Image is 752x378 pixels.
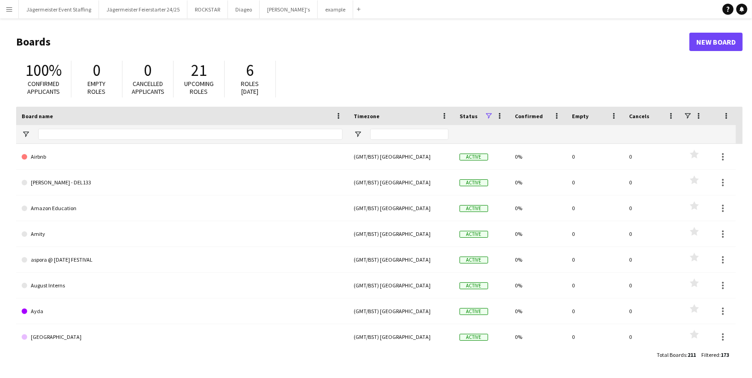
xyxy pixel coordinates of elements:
[629,113,649,120] span: Cancels
[624,170,681,195] div: 0
[22,130,30,138] button: Open Filter Menu
[566,298,624,324] div: 0
[566,221,624,246] div: 0
[22,195,343,221] a: Amazon Education
[701,351,719,358] span: Filtered
[93,60,101,80] span: 0
[22,221,343,247] a: Amity
[348,195,454,221] div: (GMT/BST) [GEOGRAPHIC_DATA]
[688,351,696,358] span: 211
[460,231,488,238] span: Active
[187,0,228,18] button: ROCKSTAR
[460,205,488,212] span: Active
[460,282,488,289] span: Active
[348,221,454,246] div: (GMT/BST) [GEOGRAPHIC_DATA]
[38,129,343,140] input: Board name Filter Input
[184,80,214,96] span: Upcoming roles
[16,35,689,49] h1: Boards
[509,221,566,246] div: 0%
[144,60,152,80] span: 0
[701,346,729,364] div: :
[721,351,729,358] span: 173
[624,144,681,169] div: 0
[22,273,343,298] a: August Interns
[624,298,681,324] div: 0
[241,80,259,96] span: Roles [DATE]
[28,80,60,96] span: Confirmed applicants
[246,60,254,80] span: 6
[689,33,743,51] a: New Board
[657,346,696,364] div: :
[624,221,681,246] div: 0
[657,351,686,358] span: Total Boards
[566,273,624,298] div: 0
[99,0,187,18] button: Jägermeister Feierstarter 24/25
[25,60,62,80] span: 100%
[354,113,379,120] span: Timezone
[566,170,624,195] div: 0
[19,0,99,18] button: Jägermeister Event Staffing
[515,113,543,120] span: Confirmed
[22,170,343,195] a: [PERSON_NAME] - DEL133
[509,298,566,324] div: 0%
[318,0,353,18] button: example
[348,144,454,169] div: (GMT/BST) [GEOGRAPHIC_DATA]
[460,113,478,120] span: Status
[132,80,164,96] span: Cancelled applicants
[22,298,343,324] a: Ayda
[509,324,566,349] div: 0%
[509,144,566,169] div: 0%
[348,170,454,195] div: (GMT/BST) [GEOGRAPHIC_DATA]
[22,113,53,120] span: Board name
[566,324,624,349] div: 0
[460,154,488,160] span: Active
[348,247,454,272] div: (GMT/BST) [GEOGRAPHIC_DATA]
[88,80,106,96] span: Empty roles
[354,130,362,138] button: Open Filter Menu
[566,195,624,221] div: 0
[509,247,566,272] div: 0%
[228,0,260,18] button: Diageo
[22,247,343,273] a: aspora @ [DATE] FESTIVAL
[572,113,589,120] span: Empty
[260,0,318,18] button: [PERSON_NAME]'s
[460,179,488,186] span: Active
[348,324,454,349] div: (GMT/BST) [GEOGRAPHIC_DATA]
[191,60,207,80] span: 21
[460,257,488,263] span: Active
[460,334,488,341] span: Active
[624,247,681,272] div: 0
[566,144,624,169] div: 0
[624,273,681,298] div: 0
[509,273,566,298] div: 0%
[22,324,343,350] a: [GEOGRAPHIC_DATA]
[460,308,488,315] span: Active
[509,195,566,221] div: 0%
[348,298,454,324] div: (GMT/BST) [GEOGRAPHIC_DATA]
[22,144,343,170] a: Airbnb
[348,273,454,298] div: (GMT/BST) [GEOGRAPHIC_DATA]
[566,247,624,272] div: 0
[370,129,449,140] input: Timezone Filter Input
[624,195,681,221] div: 0
[509,170,566,195] div: 0%
[624,324,681,349] div: 0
